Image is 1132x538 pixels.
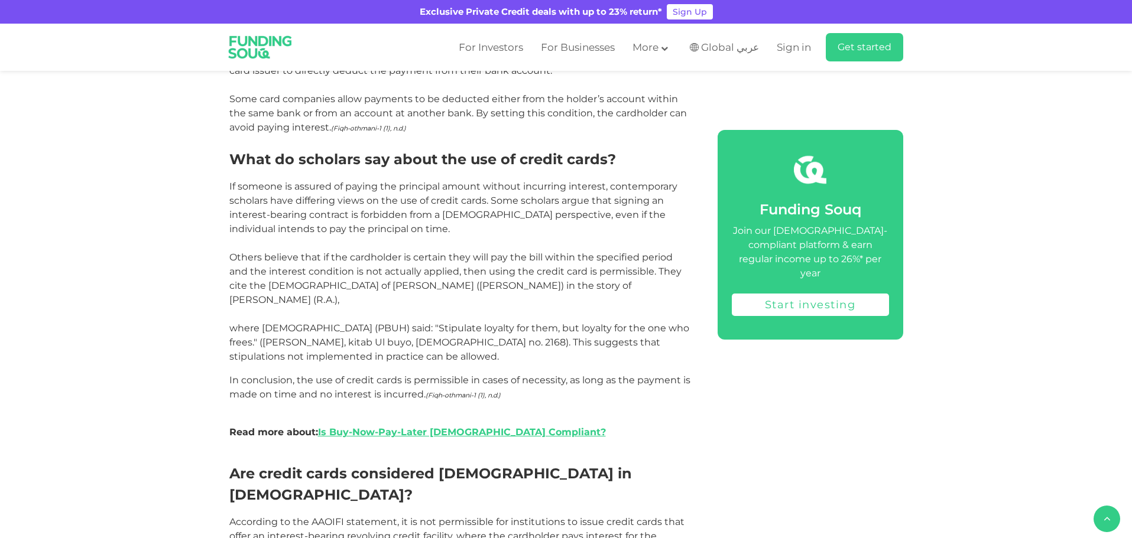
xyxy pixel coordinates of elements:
[732,294,889,316] a: Start investing
[331,125,406,132] span: (Fiqh-othmani-1 (1), n.d.)
[760,201,861,218] span: Funding Souq
[732,224,889,281] div: Join our [DEMOGRAPHIC_DATA]-compliant platform & earn regular income up to 26%* per year
[318,426,606,438] a: Is Buy-Now-Pay-Later [DEMOGRAPHIC_DATA] Compliant?
[538,38,618,57] a: For Businesses
[229,181,689,362] span: If someone is assured of paying the principal amount without incurring interest, contemporary sch...
[229,374,690,400] span: In conclusion, the use of credit cards is permissible in cases of necessity, as long as the payme...
[229,93,687,133] span: Some card companies allow payments to be deducted either from the holder’s account within the sam...
[777,41,811,53] span: Sign in
[426,392,501,399] span: (Fiqh-othmani-1 (1), n.d.)
[229,426,606,438] span: Read more about:
[690,43,699,51] img: SA Flag
[420,5,662,19] div: Exclusive Private Credit deals with up to 23% return*
[229,151,616,168] span: What do scholars say about the use of credit cards?
[456,38,526,57] a: For Investors
[220,26,300,69] img: Logo
[774,38,811,57] a: Sign in
[701,41,759,54] span: Global عربي
[1094,506,1120,532] button: back
[229,465,632,503] span: Are credit cards considered [DEMOGRAPHIC_DATA] in [DEMOGRAPHIC_DATA]?
[838,41,891,53] span: Get started
[794,154,826,186] img: fsicon
[667,4,713,19] a: Sign Up
[633,41,659,53] span: More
